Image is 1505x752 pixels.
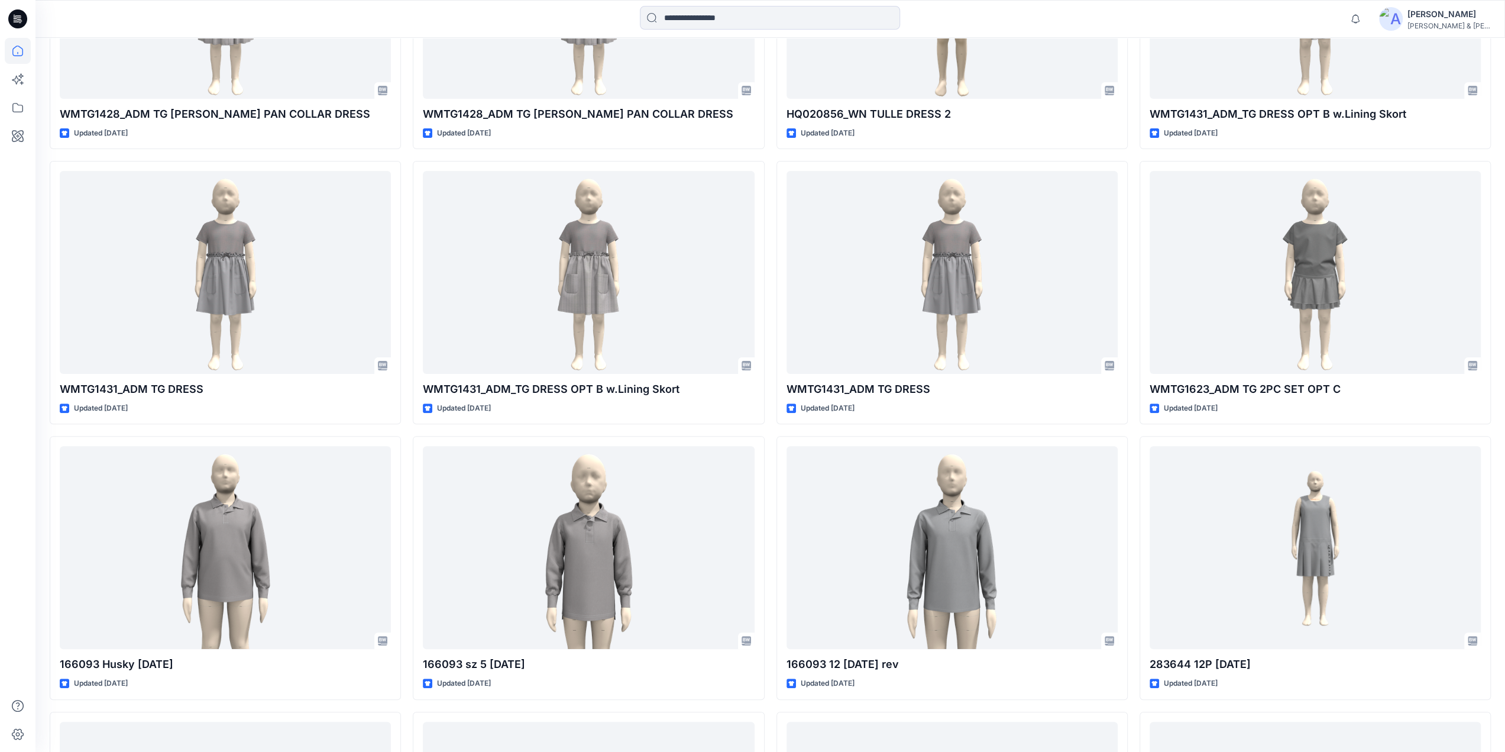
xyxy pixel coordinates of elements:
[1150,381,1481,398] p: WMTG1623_ADM TG 2PC SET OPT C
[1379,7,1403,31] img: avatar
[437,127,491,140] p: Updated [DATE]
[1164,127,1218,140] p: Updated [DATE]
[801,402,855,415] p: Updated [DATE]
[437,677,491,690] p: Updated [DATE]
[1150,171,1481,374] a: WMTG1623_ADM TG 2PC SET OPT C
[1150,106,1481,122] p: WMTG1431_ADM_TG DRESS OPT B w.Lining Skort
[1150,446,1481,649] a: 283644 12P 4-8-25
[787,381,1118,398] p: WMTG1431_ADM TG DRESS
[1407,21,1490,30] div: [PERSON_NAME] & [PERSON_NAME]
[423,446,754,649] a: 166093 sz 5 3-10-25
[60,656,391,673] p: 166093 Husky [DATE]
[60,446,391,649] a: 166093 Husky 3-10-25
[801,127,855,140] p: Updated [DATE]
[787,171,1118,374] a: WMTG1431_ADM TG DRESS
[787,106,1118,122] p: HQ020856_WN TULLE DRESS 2
[1150,656,1481,673] p: 283644 12P [DATE]
[1164,677,1218,690] p: Updated [DATE]
[787,446,1118,649] a: 166093 12 2-5-25 rev
[423,106,754,122] p: WMTG1428_ADM TG [PERSON_NAME] PAN COLLAR DRESS
[437,402,491,415] p: Updated [DATE]
[787,656,1118,673] p: 166093 12 [DATE] rev
[60,171,391,374] a: WMTG1431_ADM TG DRESS
[60,106,391,122] p: WMTG1428_ADM TG [PERSON_NAME] PAN COLLAR DRESS
[423,171,754,374] a: WMTG1431_ADM_TG DRESS OPT B w.Lining Skort
[801,677,855,690] p: Updated [DATE]
[423,381,754,398] p: WMTG1431_ADM_TG DRESS OPT B w.Lining Skort
[74,127,128,140] p: Updated [DATE]
[1407,7,1490,21] div: [PERSON_NAME]
[74,677,128,690] p: Updated [DATE]
[423,656,754,673] p: 166093 sz 5 [DATE]
[60,381,391,398] p: WMTG1431_ADM TG DRESS
[1164,402,1218,415] p: Updated [DATE]
[74,402,128,415] p: Updated [DATE]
